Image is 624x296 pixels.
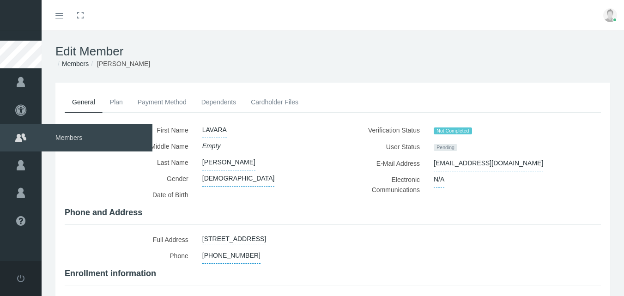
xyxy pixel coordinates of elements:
label: Phone [65,248,195,264]
span: Members [42,124,152,151]
label: Verification Status [340,122,427,139]
span: Not Completed [434,127,472,135]
h1: Edit Member [55,44,610,59]
label: First Name [65,122,195,138]
label: Full Address [65,231,195,248]
span: [EMAIL_ADDRESS][DOMAIN_NAME] [434,155,543,171]
label: Last Name [65,154,195,170]
a: Plan [103,92,130,112]
a: Members [62,60,89,67]
label: User Status [340,139,427,155]
a: Payment Method [130,92,194,112]
a: General [65,92,103,113]
img: user-placeholder.jpg [603,8,617,22]
span: [PERSON_NAME] [97,60,150,67]
label: Date of Birth [65,187,195,203]
span: [PERSON_NAME] [202,154,255,170]
label: Electronic Communications [340,171,427,198]
h4: Enrollment information [65,269,601,279]
span: Pending [434,144,457,151]
a: [STREET_ADDRESS] [202,231,266,244]
span: LAVARA [202,122,227,138]
span: N/A [434,171,444,187]
a: Cardholder Files [243,92,306,112]
span: [DEMOGRAPHIC_DATA] [202,170,275,187]
span: [PHONE_NUMBER] [202,248,261,264]
a: Dependents [194,92,244,112]
label: E-Mail Address [340,155,427,171]
span: Empty [202,138,221,154]
label: Gender [65,170,195,187]
h4: Phone and Address [65,208,601,218]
